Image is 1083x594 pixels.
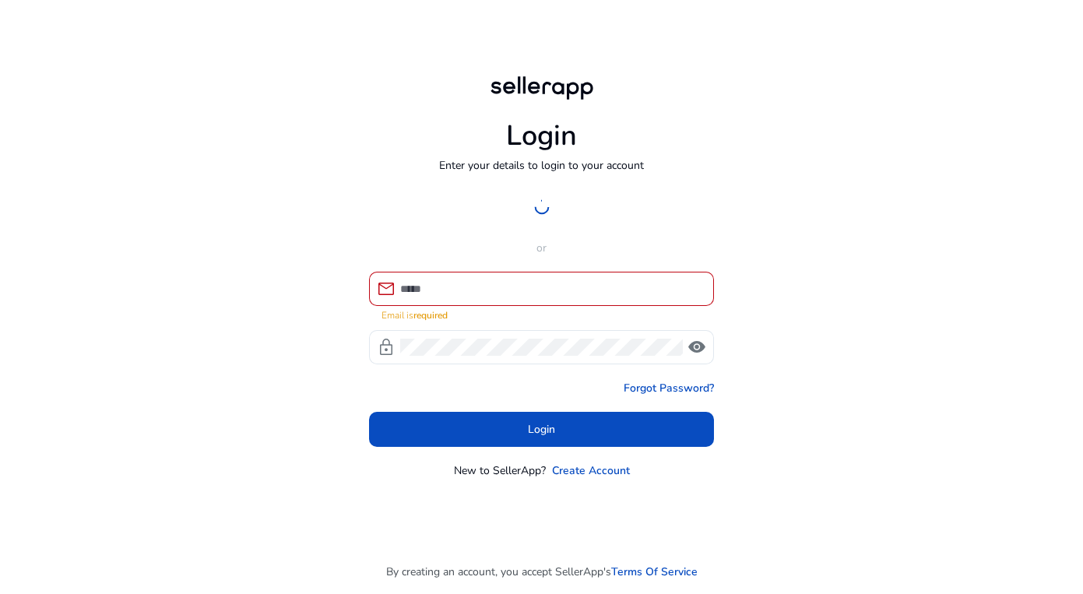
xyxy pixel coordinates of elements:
[382,306,701,322] mat-error: Email is
[454,462,546,479] p: New to SellerApp?
[611,564,698,580] a: Terms Of Service
[369,412,714,447] button: Login
[687,338,706,357] span: visibility
[506,119,577,153] h1: Login
[377,279,396,298] span: mail
[413,309,448,322] strong: required
[624,380,714,396] a: Forgot Password?
[439,157,644,174] p: Enter your details to login to your account
[528,421,555,438] span: Login
[377,338,396,357] span: lock
[552,462,630,479] a: Create Account
[369,240,714,256] p: or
